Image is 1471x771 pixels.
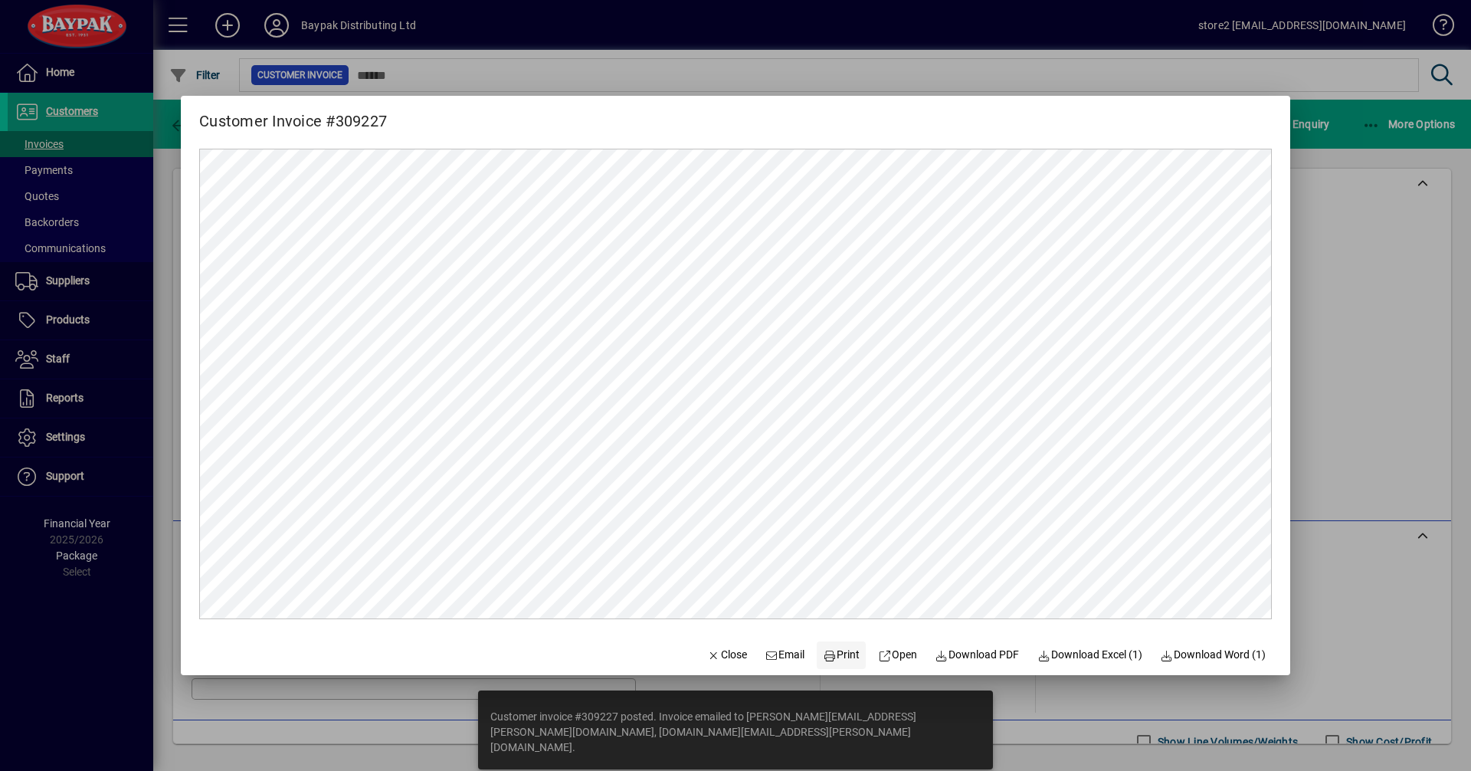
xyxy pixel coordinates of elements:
span: Download Excel (1) [1037,647,1142,663]
button: Download Excel (1) [1031,641,1148,669]
h2: Customer Invoice #309227 [181,96,405,133]
a: Open [872,641,923,669]
button: Email [759,641,811,669]
span: Download Word (1) [1161,647,1266,663]
span: Close [707,647,747,663]
span: Print [823,647,860,663]
button: Close [701,641,753,669]
span: Open [878,647,917,663]
a: Download PDF [929,641,1026,669]
span: Email [765,647,805,663]
span: Download PDF [935,647,1020,663]
button: Download Word (1) [1155,641,1273,669]
button: Print [817,641,866,669]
